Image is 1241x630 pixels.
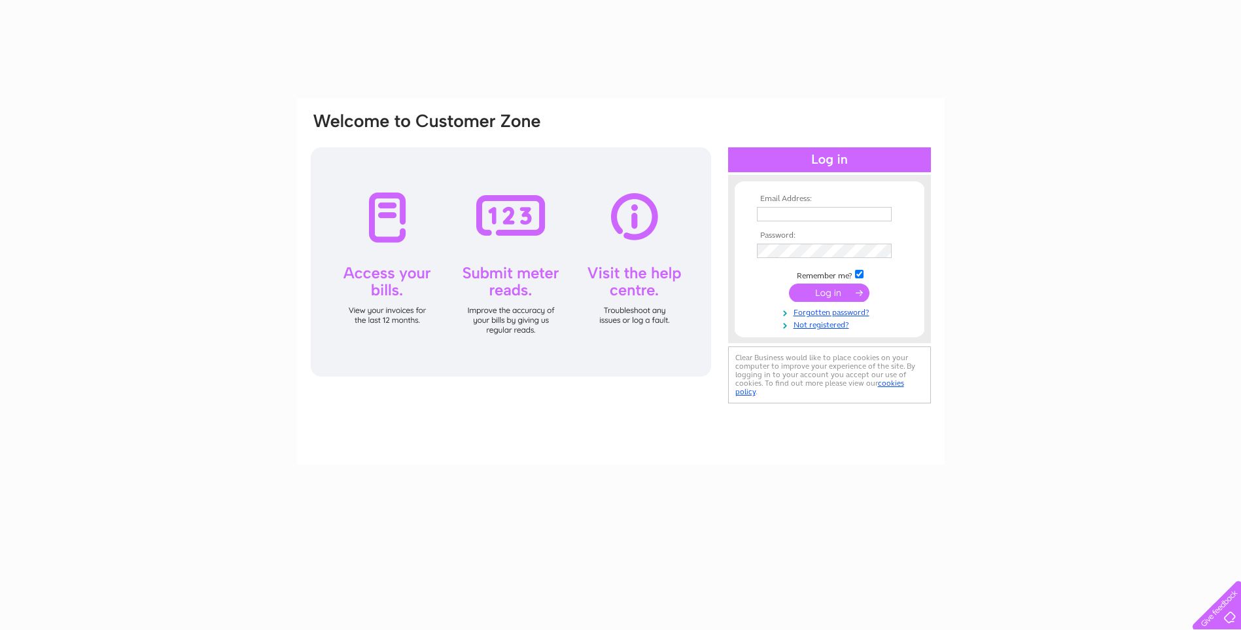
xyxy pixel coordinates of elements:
[728,346,931,403] div: Clear Business would like to place cookies on your computer to improve your experience of the sit...
[754,231,905,240] th: Password:
[757,318,905,330] a: Not registered?
[754,195,905,204] th: Email Address:
[735,379,904,396] a: cookies policy
[757,305,905,318] a: Forgotten password?
[789,284,869,302] input: Submit
[754,268,905,281] td: Remember me?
